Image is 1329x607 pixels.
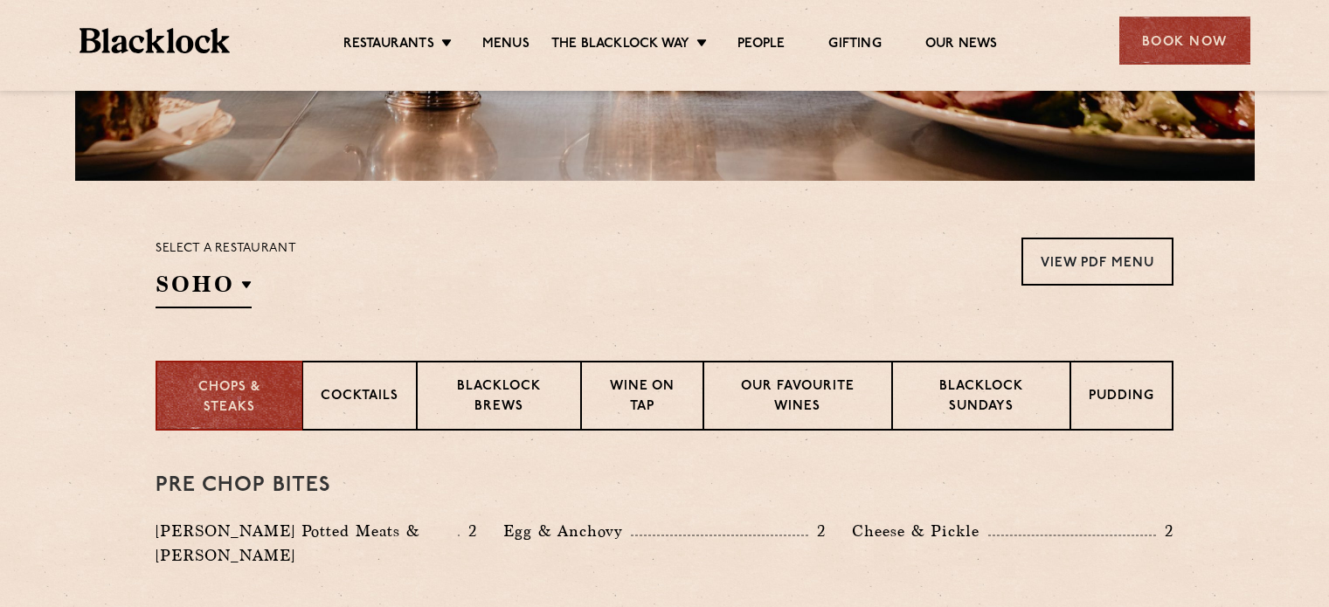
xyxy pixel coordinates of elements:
a: Menus [482,36,530,55]
p: [PERSON_NAME] Potted Meats & [PERSON_NAME] [156,519,458,568]
div: Book Now [1119,17,1250,65]
p: 2 [808,520,826,542]
p: Egg & Anchovy [503,519,631,543]
p: 2 [460,520,477,542]
img: BL_Textured_Logo-footer-cropped.svg [80,28,231,53]
p: Cocktails [321,387,398,409]
a: Our News [925,36,998,55]
a: View PDF Menu [1021,238,1173,286]
p: Cheese & Pickle [852,519,988,543]
a: Restaurants [343,36,434,55]
p: 2 [1156,520,1173,542]
p: Blacklock Brews [435,377,563,418]
h3: Pre Chop Bites [156,474,1173,497]
a: People [737,36,785,55]
p: Our favourite wines [722,377,873,418]
a: Gifting [828,36,881,55]
p: Wine on Tap [599,377,685,418]
h2: SOHO [156,269,252,308]
p: Chops & Steaks [175,378,284,417]
p: Select a restaurant [156,238,296,260]
a: The Blacklock Way [551,36,689,55]
p: Pudding [1089,387,1154,409]
p: Blacklock Sundays [910,377,1052,418]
